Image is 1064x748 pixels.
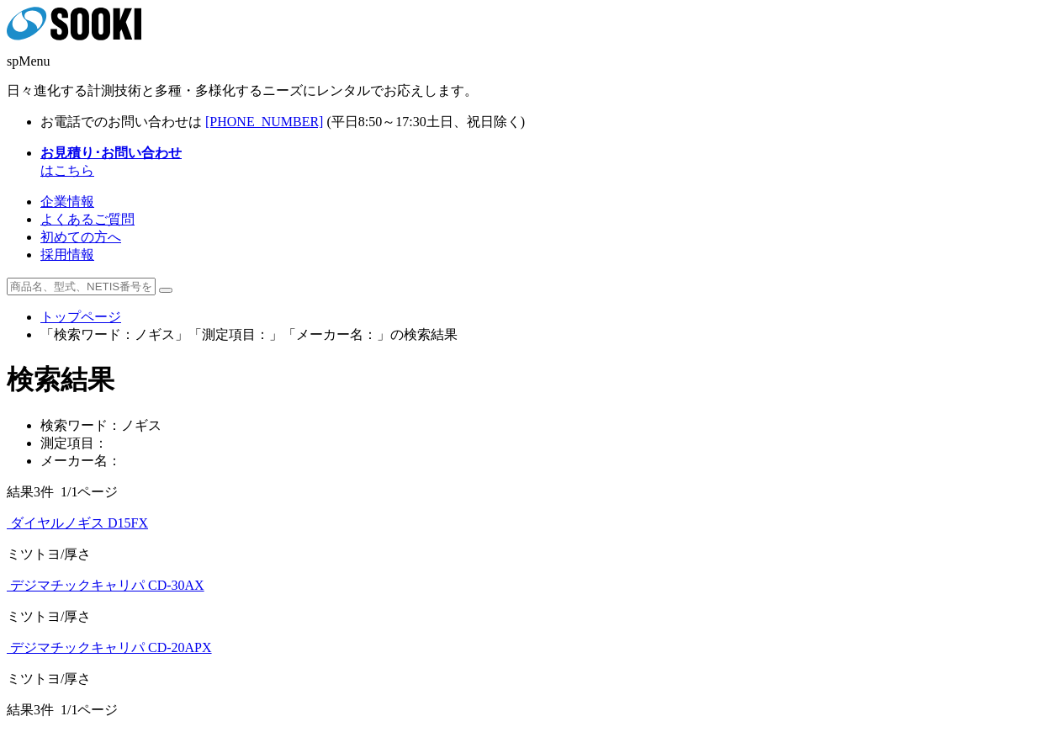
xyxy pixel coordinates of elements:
[40,454,121,468] span: メーカー名：
[7,671,1057,688] p: ミツトヨ/厚さ
[10,640,212,655] span: デジマチックキャリパ CD-20APX
[40,212,135,226] a: よくあるご質問
[40,310,121,324] a: トップページ
[40,146,182,160] strong: お見積り･お問い合わせ
[10,516,148,530] span: ダイヤルノギス D15FX
[40,194,94,209] a: 企業情報
[358,114,382,129] span: 8:50
[7,82,1057,100] p: 日々進化する計測技術と多種・多様化するニーズにレンタルでお応えします。
[7,278,156,295] input: 商品名、型式、NETIS番号を入力してください
[7,484,1057,501] p: 結果3件 1/1ページ
[40,247,94,262] a: 採用情報
[10,578,204,592] span: デジマチックキャリパ CD-30AX
[326,114,525,129] span: (平日 ～ 土日、祝日除く)
[7,54,50,68] span: spMenu
[40,436,108,450] span: 測定項目：
[395,114,426,129] span: 17:30
[40,326,1057,344] li: 「検索ワード：ノギス」「測定項目：」「メーカー名：」の検索結果
[40,418,121,432] span: 検索ワード：
[40,146,182,178] a: お見積り･お問い合わせはこちら
[205,114,323,129] a: [PHONE_NUMBER]
[7,640,212,655] a: デジマチックキャリパ CD-20APX
[7,362,1057,399] h1: 検索結果
[40,114,202,129] span: お電話でのお問い合わせは
[7,578,204,592] a: デジマチックキャリパ CD-30AX
[7,516,148,530] a: ダイヤルノギス D15FXNEW
[40,146,182,178] span: はこちら
[40,230,121,244] a: 初めての方へ
[7,608,1057,626] p: ミツトヨ/厚さ
[40,417,1057,435] li: ノギス
[7,702,1057,719] p: 結果3件 1/1ページ
[7,546,1057,564] p: ミツトヨ/厚さ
